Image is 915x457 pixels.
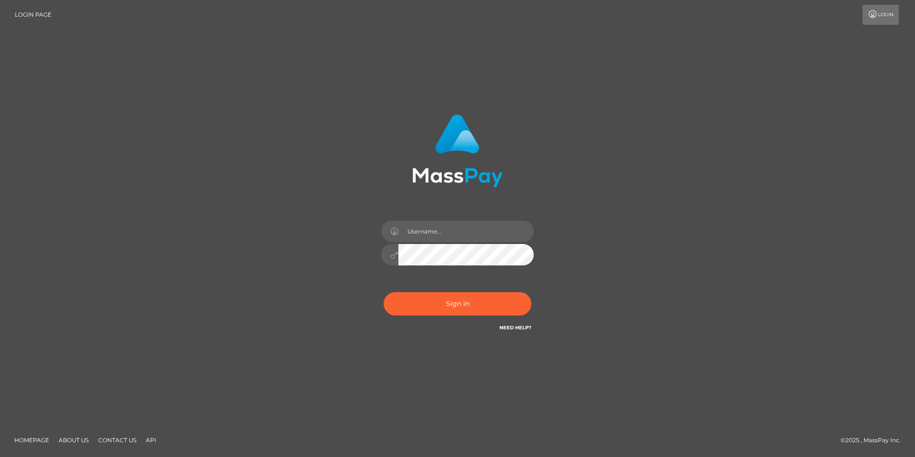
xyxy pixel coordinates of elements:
button: Sign in [384,292,531,315]
a: Homepage [10,433,53,447]
a: Need Help? [499,325,531,331]
img: MassPay Login [412,114,503,187]
a: API [142,433,160,447]
a: About Us [55,433,92,447]
a: Login [863,5,899,25]
a: Login Page [15,5,51,25]
input: Username... [398,221,534,242]
a: Contact Us [94,433,140,447]
div: © 2025 , MassPay Inc. [841,435,908,446]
